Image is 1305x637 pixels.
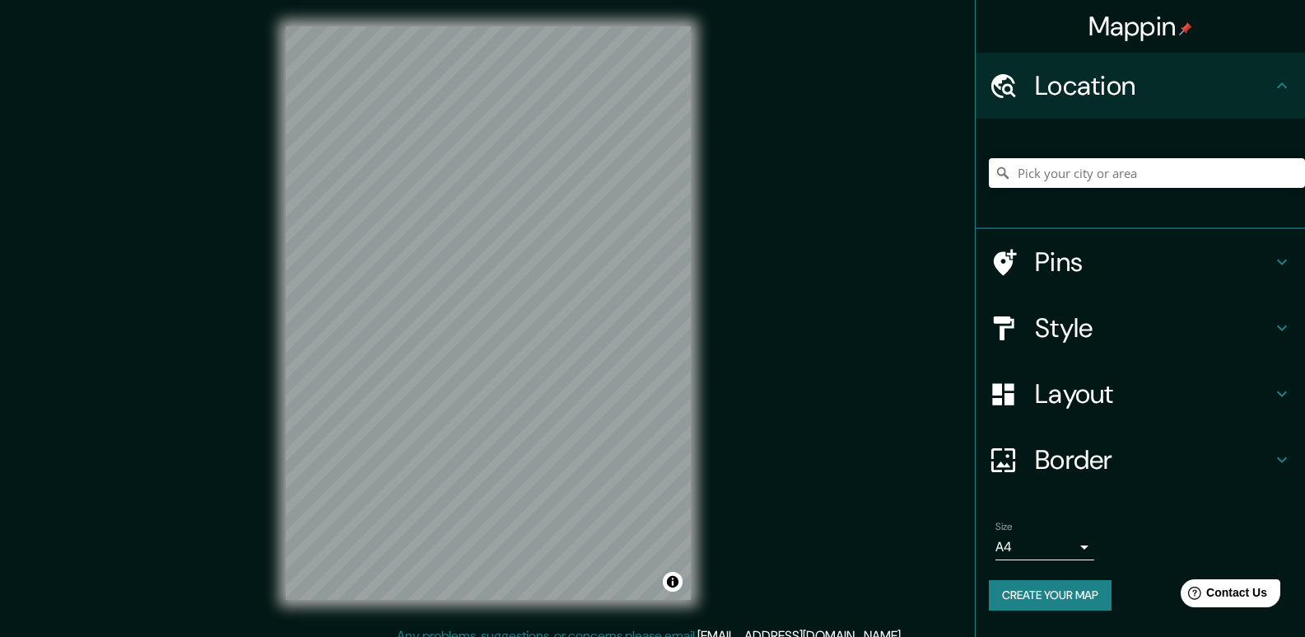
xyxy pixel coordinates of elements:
[1035,377,1272,410] h4: Layout
[286,26,691,600] canvas: Map
[976,295,1305,361] div: Style
[1035,443,1272,476] h4: Border
[1035,69,1272,102] h4: Location
[1035,246,1272,279] h4: Pins
[1088,10,1193,43] h4: Mappin
[1035,311,1272,344] h4: Style
[976,53,1305,119] div: Location
[976,229,1305,295] div: Pins
[1158,573,1287,619] iframe: Help widget launcher
[1179,22,1192,35] img: pin-icon.png
[976,427,1305,493] div: Border
[989,158,1305,188] input: Pick your city or area
[976,361,1305,427] div: Layout
[995,520,1013,534] label: Size
[663,572,683,592] button: Toggle attribution
[989,580,1112,611] button: Create your map
[995,534,1094,560] div: A4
